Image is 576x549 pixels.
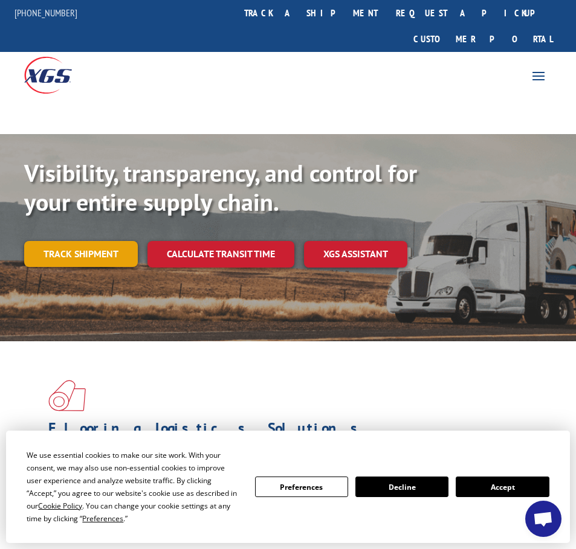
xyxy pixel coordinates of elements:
button: Preferences [255,477,348,497]
h1: Flooring Logistics Solutions [48,421,519,441]
span: Cookie Policy [38,501,82,511]
a: Track shipment [24,241,138,266]
a: Calculate transit time [147,241,294,267]
button: Accept [456,477,549,497]
a: Customer Portal [404,26,561,52]
button: Decline [355,477,448,497]
a: [PHONE_NUMBER] [15,7,77,19]
a: Open chat [525,501,561,537]
div: We use essential cookies to make our site work. With your consent, we may also use non-essential ... [27,449,240,525]
img: xgs-icon-total-supply-chain-intelligence-red [48,380,86,411]
span: Preferences [82,513,123,524]
b: Visibility, transparency, and control for your entire supply chain. [24,157,417,217]
a: XGS ASSISTANT [304,241,407,267]
div: Cookie Consent Prompt [6,431,570,543]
